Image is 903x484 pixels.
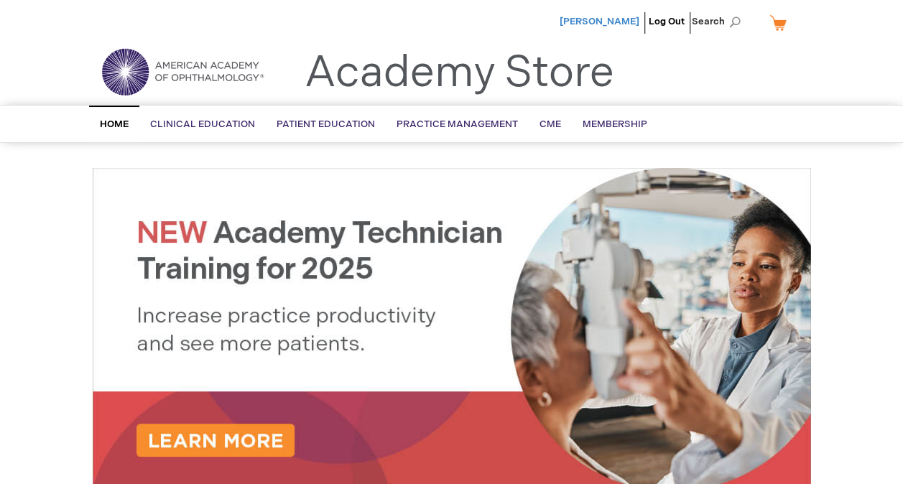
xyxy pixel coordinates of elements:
span: Home [100,118,129,130]
span: CME [540,118,561,130]
span: Patient Education [277,118,375,130]
a: Academy Store [305,47,614,99]
a: [PERSON_NAME] [560,16,639,27]
a: Log Out [649,16,685,27]
span: Search [692,7,746,36]
span: Clinical Education [150,118,255,130]
span: Practice Management [397,118,518,130]
span: Membership [583,118,647,130]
